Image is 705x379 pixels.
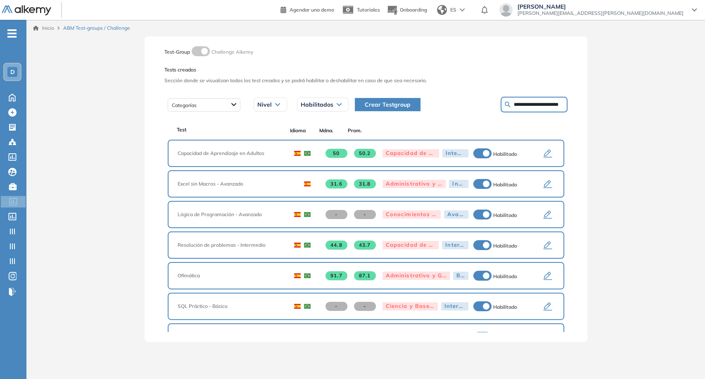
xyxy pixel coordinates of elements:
[517,10,684,17] span: [PERSON_NAME][EMAIL_ADDRESS][PERSON_NAME][DOMAIN_NAME]
[211,49,253,55] span: Challenge Alkemy
[304,212,311,217] img: BRA
[178,211,282,218] span: Lógica de Programación - Avanzado
[493,212,517,218] span: Habilitado
[450,6,456,14] span: ES
[382,210,441,219] div: Conocimientos fundacionales
[257,101,272,108] span: Nivel
[304,181,311,186] img: ESP
[177,126,187,133] span: Test
[325,241,347,250] span: 44.8
[164,66,567,74] span: Tests creados
[325,179,347,188] span: 31.6
[164,77,567,84] span: Sección donde se visualizan todos los test creados y se podrá habilitar o deshabilitar en caso de...
[304,304,311,309] img: BRA
[178,241,282,249] span: Resolución de problemas - Intermedio
[442,241,468,249] div: Intermedio
[63,24,130,32] span: ABM Test-groups / Challenge
[325,271,347,280] span: 91.7
[493,273,517,279] span: Habilitado
[354,271,376,280] span: 87.1
[354,302,376,311] span: -
[340,127,369,134] span: Prom.
[294,151,301,156] img: ESP
[312,127,340,134] span: Mdna.
[284,127,312,134] span: Idioma
[442,149,468,157] div: Integrador
[33,24,54,32] a: Inicio
[357,7,380,13] span: Tutoriales
[382,180,446,188] div: Administrativo y Gestión, Contable o Financiero
[294,304,301,309] img: ESP
[354,179,376,188] span: 31.8
[354,241,376,250] span: 43.7
[178,180,292,188] span: Excel sin Macros - Avanzado
[444,210,468,219] div: Avanzado
[164,49,190,55] span: Test-Group
[294,212,301,217] img: ESP
[7,33,17,34] i: -
[400,7,427,13] span: Onboarding
[304,151,311,156] img: BRA
[301,101,333,108] span: Habilitados
[294,243,301,248] img: ESP
[493,181,517,188] span: Habilitado
[304,273,311,278] img: BRA
[354,210,376,219] span: -
[178,272,282,279] span: Ofimática
[355,98,420,111] button: Crear Testgroup
[382,272,450,280] div: Administrativo y Gestión, Contable o Financiero
[325,210,347,219] span: -
[387,1,427,19] button: Onboarding
[449,180,468,188] div: Integrador
[325,302,347,311] span: -
[517,3,684,10] span: [PERSON_NAME]
[437,5,447,15] img: world
[354,149,376,158] span: 50.2
[178,150,282,157] span: Capacidad de Aprendizaje en Adultos
[10,69,15,75] span: D
[178,303,282,310] span: SQL Práctico - Básico
[382,241,439,249] div: Capacidad de Pensamiento
[382,149,439,157] div: Capacidad de Pensamiento
[493,151,517,157] span: Habilitado
[325,149,347,158] span: 50
[365,100,411,109] span: Crear Testgroup
[2,5,51,16] img: Logo
[493,243,517,249] span: Habilitado
[460,8,465,12] img: arrow
[453,272,468,280] div: Básico
[294,273,301,278] img: ESP
[304,243,311,248] img: BRA
[493,304,517,310] span: Habilitado
[280,4,334,14] a: Agendar una demo
[290,7,334,13] span: Agendar una demo
[382,302,438,310] div: Ciencia y Bases de Datos
[441,302,468,310] div: Intermedio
